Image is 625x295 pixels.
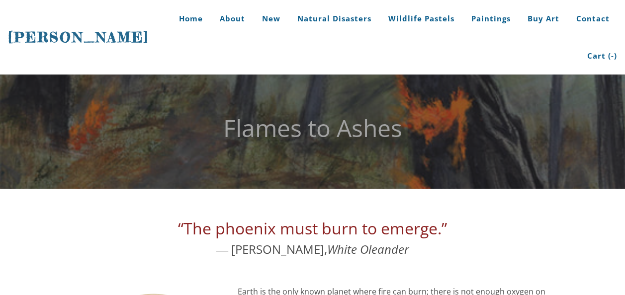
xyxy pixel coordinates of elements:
[178,218,447,239] font: “The phoenix must burn to emerge.”
[8,28,149,47] a: [PERSON_NAME]
[327,241,409,257] font: White Oleander
[611,51,614,61] span: -
[178,221,447,257] font: ― [PERSON_NAME],
[8,29,149,46] span: [PERSON_NAME]
[580,37,617,74] a: Cart (-)
[223,112,402,144] font: Flames to Ashes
